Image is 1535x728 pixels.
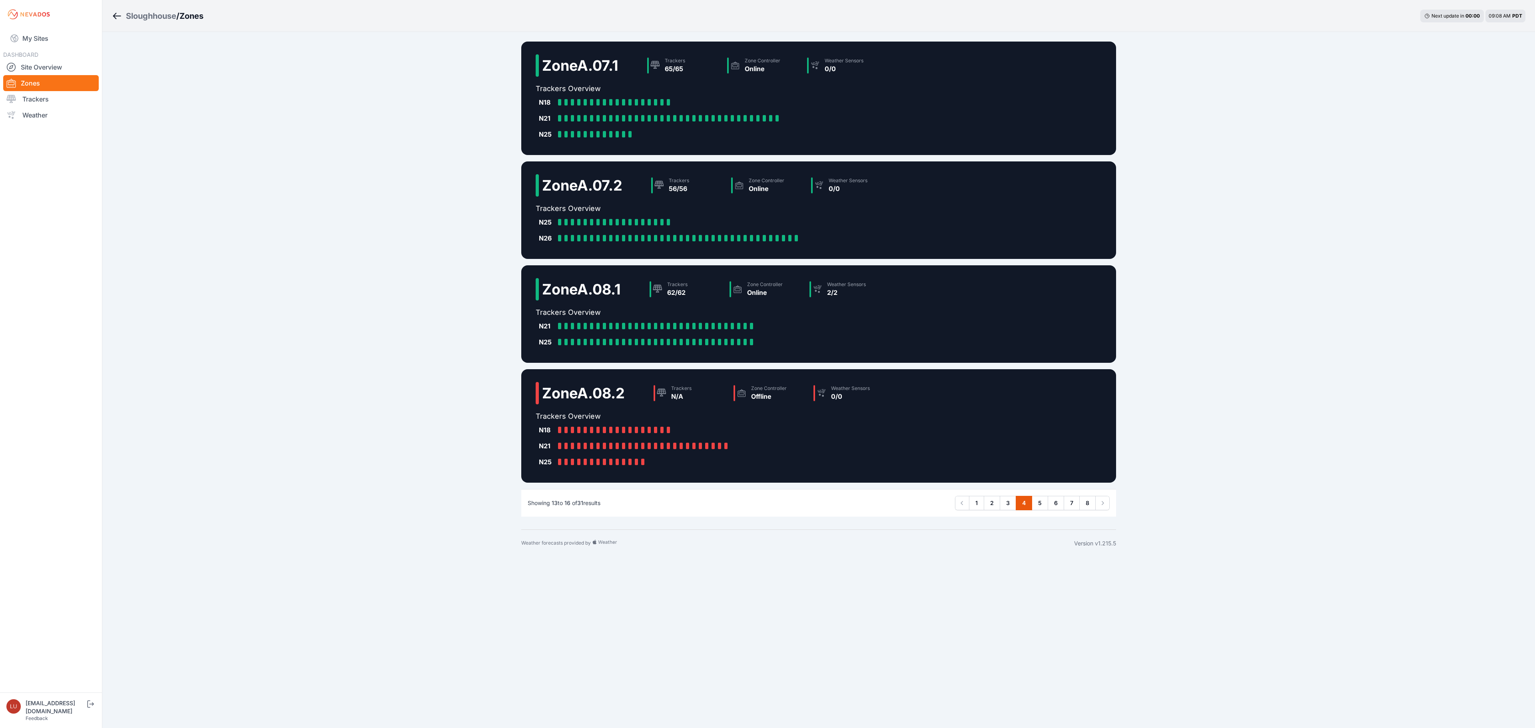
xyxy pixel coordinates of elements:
a: Weather Sensors0/0 [804,54,884,77]
a: Weather Sensors0/0 [810,382,890,404]
div: 0/0 [831,392,870,401]
span: 16 [564,499,570,506]
div: N25 [539,129,555,139]
a: Trackers56/56 [648,174,728,197]
div: Weather forecasts provided by [521,539,1074,547]
div: 62/62 [667,288,688,297]
div: Online [747,288,783,297]
a: 7 [1064,496,1080,510]
div: Trackers [669,177,689,184]
div: Zone Controller [751,385,787,392]
div: Version v1.215.5 [1074,539,1116,547]
div: N/A [671,392,692,401]
a: 1 [969,496,984,510]
div: N26 [539,233,555,243]
div: 65/65 [665,64,685,74]
a: 5 [1032,496,1048,510]
a: Weather Sensors0/0 [808,174,888,197]
a: Feedback [26,715,48,721]
img: luke.beaumont@nevados.solar [6,699,21,714]
nav: Pagination [955,496,1110,510]
a: Weather [3,107,99,123]
div: 0/0 [829,184,867,193]
a: TrackersN/A [650,382,730,404]
div: Weather Sensors [831,385,870,392]
a: 3 [1000,496,1016,510]
div: N21 [539,441,555,451]
div: Trackers [667,281,688,288]
div: N25 [539,337,555,347]
nav: Breadcrumb [112,6,203,26]
span: 13 [552,499,558,506]
div: 2/2 [827,288,866,297]
div: 56/56 [669,184,689,193]
div: Weather Sensors [827,281,866,288]
div: Zone Controller [745,58,780,64]
a: Zones [3,75,99,91]
div: 0/0 [825,64,863,74]
h2: Trackers Overview [536,411,890,422]
p: Showing to of results [528,499,600,507]
div: [EMAIL_ADDRESS][DOMAIN_NAME] [26,699,86,715]
div: N25 [539,217,555,227]
h2: Zone A.07.2 [542,177,622,193]
h2: Trackers Overview [536,83,884,94]
div: N18 [539,97,555,107]
a: Sloughhouse [126,10,176,22]
div: Weather Sensors [825,58,863,64]
div: Weather Sensors [829,177,867,184]
div: N18 [539,425,555,435]
a: Weather Sensors2/2 [806,278,886,300]
div: Zone Controller [747,281,783,288]
a: Trackers65/65 [644,54,724,77]
div: Offline [751,392,787,401]
span: 31 [577,499,583,506]
a: Trackers [3,91,99,107]
a: 8 [1079,496,1096,510]
div: N21 [539,321,555,331]
span: PDT [1512,13,1522,19]
a: 6 [1048,496,1064,510]
a: 2 [984,496,1000,510]
a: My Sites [3,29,99,48]
img: Nevados [6,8,51,21]
span: 09:08 AM [1489,13,1511,19]
h2: Zone A.08.2 [542,385,625,401]
div: 00 : 00 [1465,13,1480,19]
h2: Zone A.07.1 [542,58,618,74]
h2: Trackers Overview [536,307,886,318]
div: Zone Controller [749,177,784,184]
a: Trackers62/62 [646,278,726,300]
a: Site Overview [3,59,99,75]
div: Trackers [665,58,685,64]
div: Trackers [671,385,692,392]
div: Online [745,64,780,74]
span: DASHBOARD [3,51,38,58]
div: Online [749,184,784,193]
div: N25 [539,457,555,467]
h3: Zones [179,10,203,22]
span: Next update in [1431,13,1464,19]
a: 4 [1016,496,1032,510]
h2: Zone A.08.1 [542,281,621,297]
div: N21 [539,113,555,123]
span: / [176,10,179,22]
h2: Trackers Overview [536,203,888,214]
